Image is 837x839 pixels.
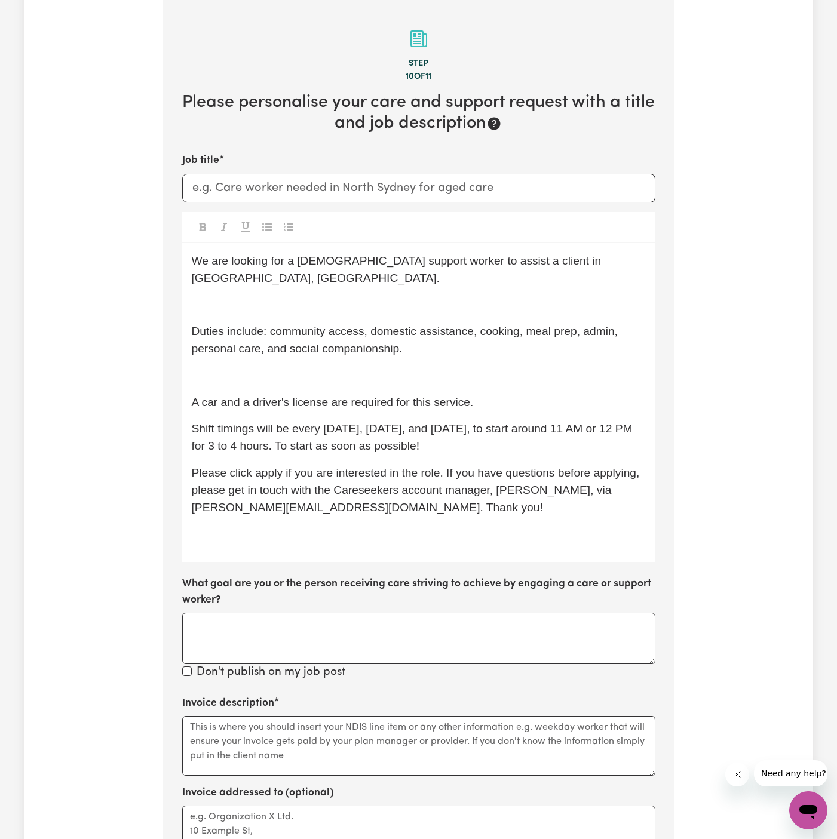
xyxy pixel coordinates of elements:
[182,576,655,608] label: What goal are you or the person receiving care striving to achieve by engaging a care or support ...
[237,219,254,235] button: Toggle undefined
[192,466,643,514] span: Please click apply if you are interested in the role. If you have questions before applying, plea...
[192,254,605,284] span: We are looking for a [DEMOGRAPHIC_DATA] support worker to assist a client in [GEOGRAPHIC_DATA], [...
[182,174,655,202] input: e.g. Care worker needed in North Sydney for aged care
[182,57,655,70] div: Step
[280,219,297,235] button: Toggle undefined
[182,785,334,801] label: Invoice addressed to (optional)
[194,219,211,235] button: Toggle undefined
[725,763,749,786] iframe: Close message
[182,70,655,84] div: 10 of 11
[754,760,827,786] iframe: Message from company
[182,93,655,134] h2: Please personalise your care and support request with a title and job description
[259,219,275,235] button: Toggle undefined
[216,219,232,235] button: Toggle undefined
[789,791,827,829] iframe: Button to launch messaging window
[182,153,219,168] label: Job title
[182,696,274,711] label: Invoice description
[192,396,474,408] span: A car and a driver's license are required for this service.
[192,422,636,452] span: Shift timings will be every [DATE], [DATE], and [DATE], to start around 11 AM or 12 PM for 3 to 4...
[192,325,621,355] span: Duties include: community access, domestic assistance, cooking, meal prep, admin, personal care, ...
[197,664,345,681] label: Don't publish on my job post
